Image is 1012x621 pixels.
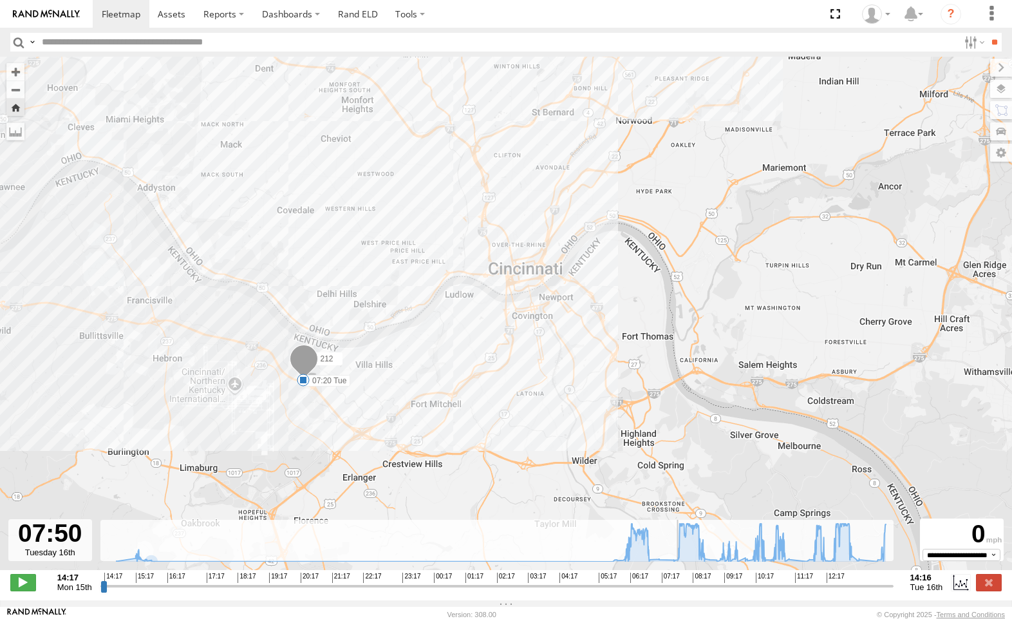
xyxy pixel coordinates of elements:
button: Zoom out [6,81,24,99]
i: ? [941,4,961,24]
span: Mon 15th Sep 2025 [57,582,92,592]
span: 12:17 [827,573,845,583]
label: Search Filter Options [959,33,987,52]
label: 07:20 Tue [303,375,350,387]
a: Visit our Website [7,608,66,621]
button: Zoom in [6,63,24,81]
strong: 14:17 [57,573,92,582]
img: rand-logo.svg [13,10,80,19]
strong: 14:16 [910,573,943,582]
span: 19:17 [269,573,287,583]
span: 16:17 [167,573,185,583]
span: 07:17 [662,573,680,583]
span: 02:17 [497,573,515,583]
button: Zoom Home [6,99,24,116]
div: © Copyright 2025 - [877,611,1005,618]
span: 21:17 [332,573,350,583]
label: Measure [6,122,24,140]
span: 11:17 [795,573,813,583]
label: Map Settings [990,144,1012,162]
span: 09:17 [724,573,742,583]
div: 0 [922,520,1002,548]
span: 18:17 [238,573,256,583]
span: 22:17 [363,573,381,583]
span: 212 [321,354,333,363]
label: Play/Stop [10,574,36,591]
span: 01:17 [465,573,483,583]
span: 00:17 [434,573,452,583]
span: 06:17 [630,573,648,583]
a: Terms and Conditions [937,611,1005,618]
span: 20:17 [301,573,319,583]
span: Tue 16th Sep 2025 [910,582,943,592]
span: 08:17 [693,573,711,583]
span: 15:17 [136,573,154,583]
span: 04:17 [559,573,577,583]
span: 05:17 [599,573,617,583]
span: 14:17 [104,573,122,583]
span: 23:17 [402,573,420,583]
label: Close [976,574,1002,591]
div: Version: 308.00 [447,611,496,618]
div: Mike Seta [857,5,895,24]
span: 03:17 [528,573,546,583]
span: 17:17 [207,573,225,583]
span: 10:17 [756,573,774,583]
label: Search Query [27,33,37,52]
